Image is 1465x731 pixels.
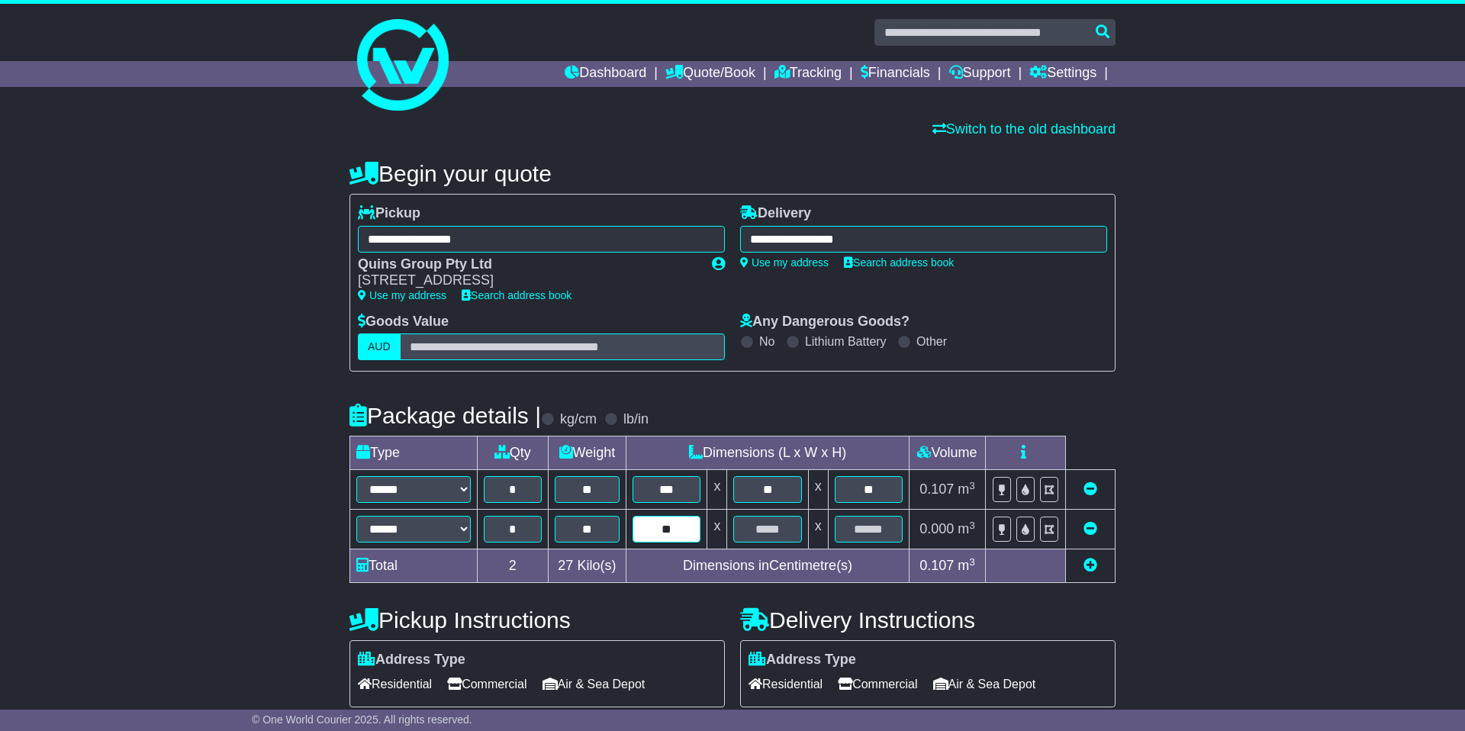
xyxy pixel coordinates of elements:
[350,549,478,583] td: Total
[969,480,975,491] sup: 3
[626,436,910,470] td: Dimensions (L x W x H)
[707,470,727,510] td: x
[740,607,1116,633] h4: Delivery Instructions
[838,672,917,696] span: Commercial
[623,411,649,428] label: lb/in
[350,436,478,470] td: Type
[958,521,975,536] span: m
[774,61,842,87] a: Tracking
[969,556,975,568] sup: 3
[919,481,954,497] span: 0.107
[958,558,975,573] span: m
[1083,481,1097,497] a: Remove this item
[478,436,549,470] td: Qty
[861,61,930,87] a: Financials
[358,333,401,360] label: AUD
[462,289,572,301] a: Search address book
[558,558,573,573] span: 27
[969,520,975,531] sup: 3
[749,672,823,696] span: Residential
[252,713,472,726] span: © One World Courier 2025. All rights reserved.
[1083,521,1097,536] a: Remove this item
[548,549,626,583] td: Kilo(s)
[740,314,910,330] label: Any Dangerous Goods?
[759,334,774,349] label: No
[844,256,954,269] a: Search address book
[919,521,954,536] span: 0.000
[933,672,1036,696] span: Air & Sea Depot
[478,549,549,583] td: 2
[932,121,1116,137] a: Switch to the old dashboard
[707,510,727,549] td: x
[740,205,811,222] label: Delivery
[447,672,526,696] span: Commercial
[358,256,697,273] div: Quins Group Pty Ltd
[916,334,947,349] label: Other
[1029,61,1096,87] a: Settings
[358,314,449,330] label: Goods Value
[665,61,755,87] a: Quote/Book
[543,672,646,696] span: Air & Sea Depot
[349,403,541,428] h4: Package details |
[958,481,975,497] span: m
[548,436,626,470] td: Weight
[565,61,646,87] a: Dashboard
[808,510,828,549] td: x
[560,411,597,428] label: kg/cm
[805,334,887,349] label: Lithium Battery
[358,205,420,222] label: Pickup
[358,289,446,301] a: Use my address
[349,607,725,633] h4: Pickup Instructions
[626,549,910,583] td: Dimensions in Centimetre(s)
[1083,558,1097,573] a: Add new item
[919,558,954,573] span: 0.107
[358,672,432,696] span: Residential
[740,256,829,269] a: Use my address
[808,470,828,510] td: x
[949,61,1011,87] a: Support
[349,161,1116,186] h4: Begin your quote
[358,652,465,668] label: Address Type
[909,436,985,470] td: Volume
[749,652,856,668] label: Address Type
[358,272,697,289] div: [STREET_ADDRESS]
